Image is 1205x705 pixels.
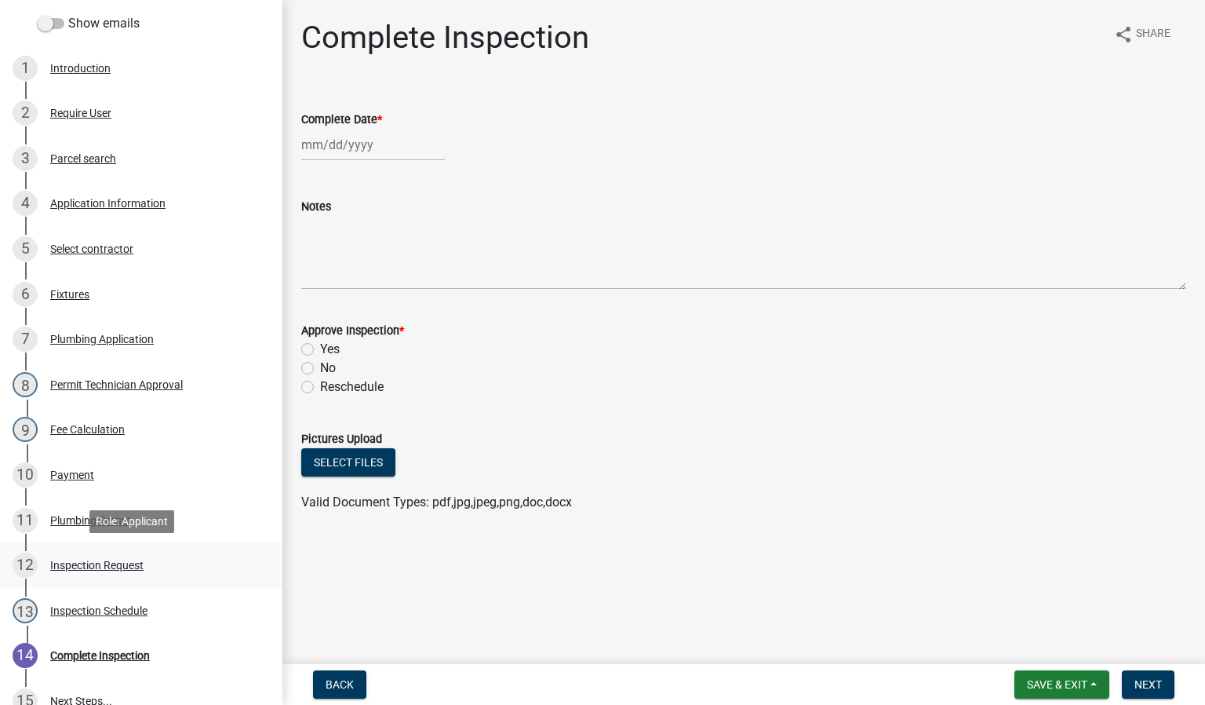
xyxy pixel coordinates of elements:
[13,100,38,126] div: 2
[1136,25,1170,44] span: Share
[50,289,89,300] div: Fixtures
[50,424,125,435] div: Fee Calculation
[50,650,150,661] div: Complete Inspection
[1114,25,1133,44] i: share
[326,678,354,691] span: Back
[13,282,38,307] div: 6
[50,108,111,119] div: Require User
[301,434,382,445] label: Pictures Upload
[1101,19,1183,49] button: shareShare
[50,153,116,164] div: Parcel search
[13,643,38,668] div: 14
[313,670,366,699] button: Back
[301,495,572,510] span: Valid Document Types: pdf,jpg,jpeg,png,doc,docx
[50,63,111,74] div: Introduction
[50,198,166,209] div: Application Information
[1027,678,1087,691] span: Save & Exit
[301,115,382,126] label: Complete Date
[13,553,38,578] div: 12
[89,510,174,533] div: Role: Applicant
[50,243,133,254] div: Select contractor
[13,462,38,488] div: 10
[1122,670,1174,699] button: Next
[301,19,589,57] h1: Complete Inspection
[50,334,154,345] div: Plumbing Application
[320,359,336,378] label: No
[13,508,38,533] div: 11
[38,14,140,33] label: Show emails
[50,379,183,390] div: Permit Technician Approval
[13,56,38,81] div: 1
[13,372,38,397] div: 8
[301,202,331,213] label: Notes
[50,469,94,480] div: Payment
[320,378,384,396] label: Reschedule
[301,129,445,161] input: mm/dd/yyyy
[13,146,38,171] div: 3
[50,560,144,571] div: Inspection Request
[1134,678,1162,691] span: Next
[13,598,38,623] div: 13
[301,326,404,337] label: Approve Inspection
[13,236,38,261] div: 5
[13,417,38,442] div: 9
[50,515,131,526] div: Plumbing Permit
[301,448,395,477] button: Select files
[50,605,147,616] div: Inspection Schedule
[13,191,38,216] div: 4
[1014,670,1109,699] button: Save & Exit
[13,327,38,352] div: 7
[320,340,340,359] label: Yes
